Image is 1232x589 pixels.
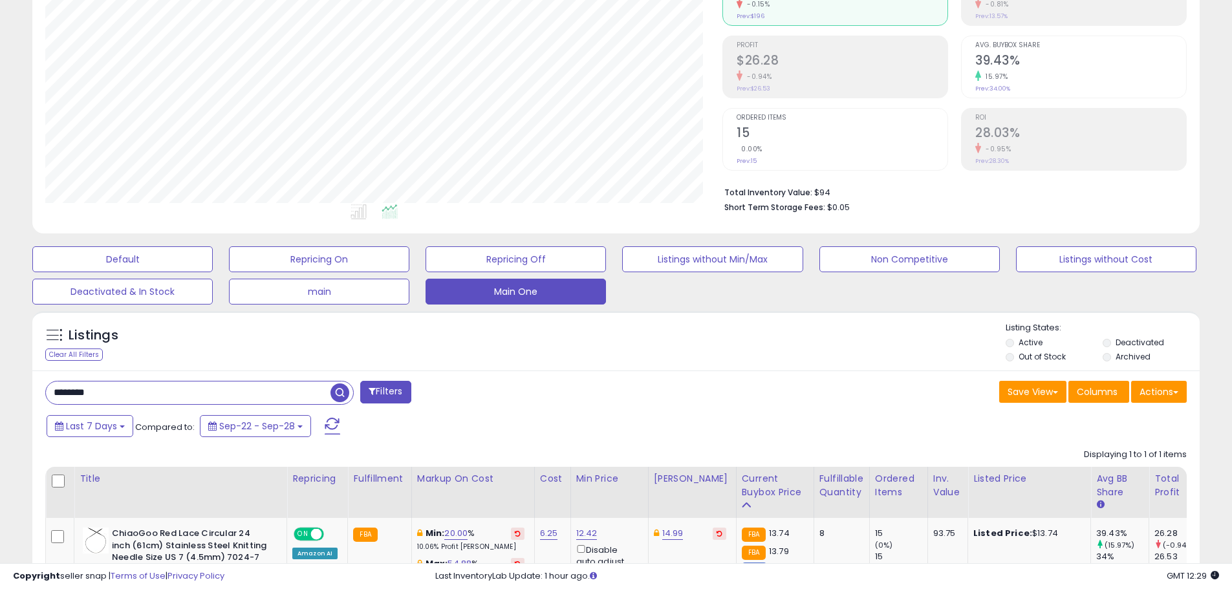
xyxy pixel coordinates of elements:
div: Displaying 1 to 1 of 1 items [1084,449,1187,461]
div: Clear All Filters [45,348,103,361]
a: 14.99 [662,527,684,540]
small: FBA [353,528,377,542]
h2: 28.03% [975,125,1186,143]
span: Last 7 Days [66,420,117,433]
button: Columns [1068,381,1129,403]
button: Actions [1131,381,1187,403]
div: seller snap | | [13,570,224,583]
p: 10.06% Profit [PERSON_NAME] [417,542,524,552]
div: 26.28 [1154,528,1207,539]
small: 0.00% [737,144,762,154]
div: Listed Price [973,472,1085,486]
div: 8 [819,528,859,539]
div: 39.43% [1096,528,1149,539]
label: Deactivated [1116,337,1164,348]
span: ON [295,529,311,540]
button: Filters [360,381,411,403]
div: Cost [540,472,565,486]
button: Deactivated & In Stock [32,279,213,305]
div: 93.75 [933,528,958,539]
h2: 39.43% [975,53,1186,70]
span: Ordered Items [737,114,947,122]
small: Prev: $196 [737,12,764,20]
h5: Listings [69,327,118,345]
span: OFF [322,529,343,540]
p: Listing States: [1006,322,1200,334]
small: Prev: 34.00% [975,85,1010,92]
label: Archived [1116,351,1151,362]
a: 20.00 [444,527,468,540]
button: Sep-22 - Sep-28 [200,415,311,437]
button: Main One [426,279,606,305]
button: Save View [999,381,1066,403]
div: Total Profit [1154,472,1202,499]
small: -0.94% [742,72,772,81]
span: $0.05 [827,201,850,213]
small: Prev: $26.53 [737,85,770,92]
b: Min: [426,527,445,539]
div: Min Price [576,472,643,486]
small: -0.95% [981,144,1011,154]
div: [PERSON_NAME] [654,472,731,486]
small: Prev: 28.30% [975,157,1009,165]
div: $13.74 [973,528,1081,539]
small: FBA [742,528,766,542]
div: Title [80,472,281,486]
a: 12.42 [576,527,598,540]
div: % [417,528,524,552]
small: Avg BB Share. [1096,499,1104,511]
a: Terms of Use [111,570,166,582]
div: Repricing [292,472,342,486]
span: 13.79 [769,545,789,557]
span: ROI [975,114,1186,122]
small: Prev: 15 [737,157,757,165]
b: Listed Price: [973,527,1032,539]
span: Sep-22 - Sep-28 [219,420,295,433]
div: Current Buybox Price [742,472,808,499]
div: Avg BB Share [1096,472,1143,499]
button: main [229,279,409,305]
small: FBA [742,546,766,560]
button: Listings without Min/Max [622,246,803,272]
div: 15 [875,528,927,539]
span: Avg. Buybox Share [975,42,1186,49]
span: Columns [1077,385,1118,398]
th: The percentage added to the cost of goods (COGS) that forms the calculator for Min & Max prices. [411,467,534,518]
div: Amazon AI [292,548,338,559]
strong: Copyright [13,570,60,582]
h2: $26.28 [737,53,947,70]
button: Non Competitive [819,246,1000,272]
small: (-0.94%) [1163,540,1195,550]
small: 15.97% [981,72,1008,81]
li: $94 [724,184,1177,199]
a: Privacy Policy [168,570,224,582]
h2: 15 [737,125,947,143]
button: Listings without Cost [1016,246,1196,272]
button: Repricing On [229,246,409,272]
b: ChiaoGoo Red Lace Circular 24 inch (61cm) Stainless Steel Knitting Needle Size US 7 (4.5mm) 7024-7 [112,528,269,567]
div: Disable auto adjust min [576,542,638,580]
div: Last InventoryLab Update: 1 hour ago. [435,570,1219,583]
div: Fulfillable Quantity [819,472,864,499]
span: Compared to: [135,421,195,433]
small: (15.97%) [1105,540,1134,550]
div: Fulfillment [353,472,405,486]
a: 6.25 [540,527,558,540]
span: Profit [737,42,947,49]
b: Short Term Storage Fees: [724,202,825,213]
div: Markup on Cost [417,472,529,486]
label: Active [1019,337,1043,348]
label: Out of Stock [1019,351,1066,362]
button: Repricing Off [426,246,606,272]
b: Total Inventory Value: [724,187,812,198]
img: 41J80U2M5+L._SL40_.jpg [83,528,109,553]
div: Ordered Items [875,472,922,499]
button: Default [32,246,213,272]
div: Inv. value [933,472,962,499]
span: 2025-10-6 12:29 GMT [1167,570,1219,582]
span: 13.74 [769,527,790,539]
small: Prev: 13.57% [975,12,1008,20]
button: Last 7 Days [47,415,133,437]
small: (0%) [875,540,893,550]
